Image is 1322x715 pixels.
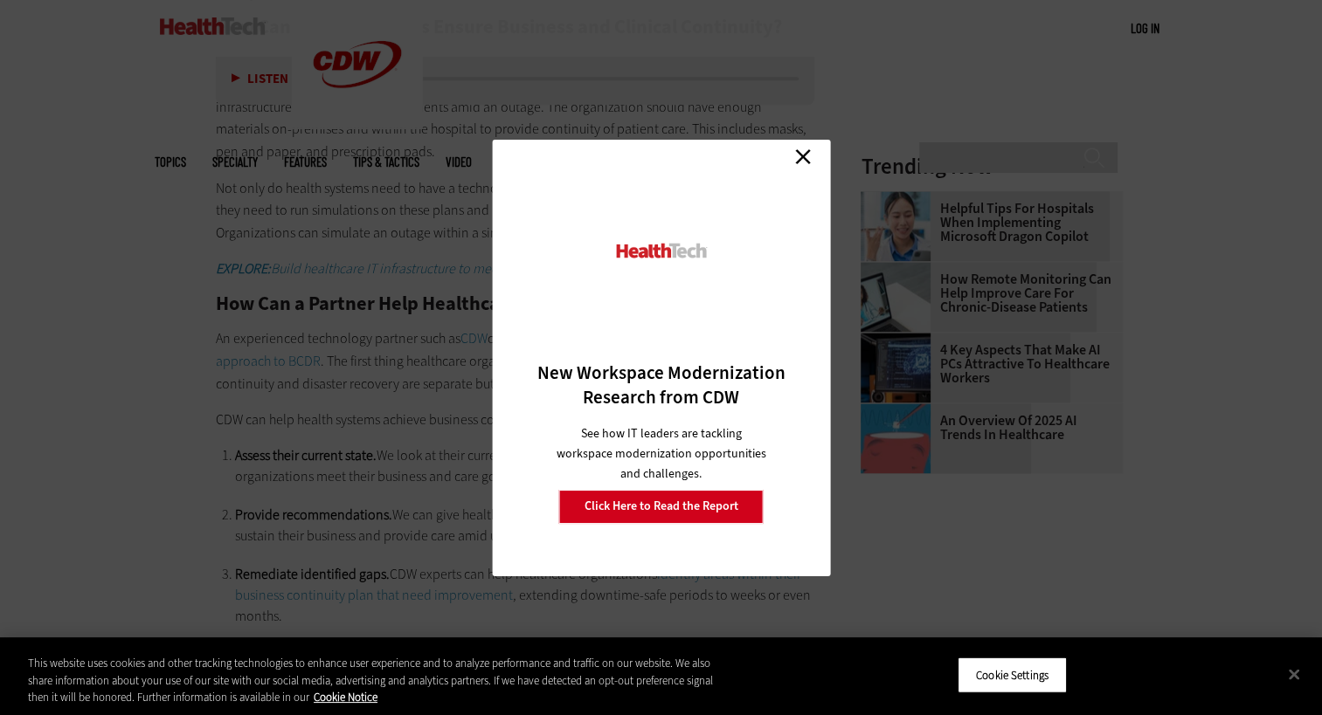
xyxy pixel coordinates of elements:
a: Click Here to Read the Report [559,490,764,523]
button: Close [1275,655,1313,693]
a: More information about your privacy [314,690,377,705]
h3: New Workspace Modernization Research from CDW [523,361,799,409]
a: Close [790,144,816,170]
img: HealthTech_0.png [613,242,709,260]
div: This website uses cookies and other tracking technologies to enhance user experience and to analy... [28,655,727,706]
button: Cookie Settings [958,657,1067,693]
p: See how IT leaders are tackling workspace modernization opportunities and challenges. [553,423,769,484]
